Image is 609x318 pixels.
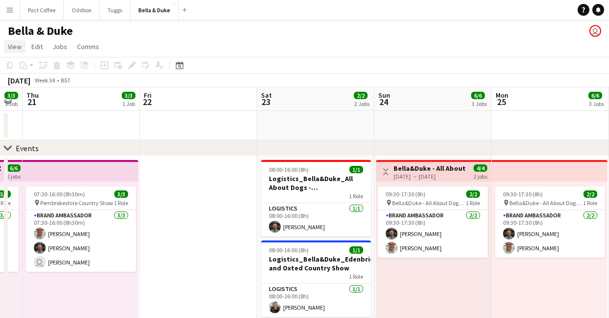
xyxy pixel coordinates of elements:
a: Comms [73,40,103,53]
span: 09:30-17:30 (8h) [503,190,543,198]
span: Pembrokeshire Country Show [40,199,113,207]
span: Mon [496,91,508,100]
app-user-avatar: Chubby Bear [589,25,601,37]
a: Edit [27,40,47,53]
div: 3 Jobs [589,100,604,107]
button: Oddbox [64,0,100,20]
app-job-card: 08:00-16:00 (8h)1/1Logistics_Bella&Duke_All About Dogs - [GEOGRAPHIC_DATA]1 RoleLogistics1/108:00... [261,160,371,237]
h1: Bella & Duke [8,24,73,38]
span: 21 [25,96,39,107]
h3: Bella&Duke - All About Dogs - [GEOGRAPHIC_DATA] [394,164,467,173]
span: 25 [494,96,508,107]
span: View [8,42,22,51]
span: Thu [26,91,39,100]
app-card-role: Logistics1/108:00-16:00 (8h)[PERSON_NAME] [261,203,371,237]
span: 24 [377,96,390,107]
span: 23 [260,96,272,107]
span: 1 Role [466,199,480,207]
span: 3/3 [4,92,18,99]
span: 1/1 [349,166,363,173]
span: Week 34 [32,77,57,84]
div: 2 jobs [7,172,21,180]
span: 1 Role [349,273,363,280]
span: 2/2 [354,92,368,99]
div: BST [61,77,71,84]
span: 4/4 [474,164,487,172]
span: Sun [378,91,390,100]
a: Jobs [49,40,71,53]
span: Sat [261,91,272,100]
span: 6/6 [471,92,485,99]
span: Edit [31,42,43,51]
div: 3 Jobs [472,100,487,107]
app-card-role: Brand Ambassador3/307:30-16:00 (8h30m)[PERSON_NAME][PERSON_NAME] [PERSON_NAME] [26,210,136,272]
a: View [4,40,26,53]
span: 1 Role [349,192,363,200]
div: [DATE] [8,76,30,85]
button: Tuggs [100,0,131,20]
div: Events [16,143,39,153]
span: 3/3 [122,92,135,99]
span: 07:30-16:00 (8h30m) [34,190,85,198]
span: 1 Role [114,199,128,207]
span: 2/2 [583,190,597,198]
span: Jobs [53,42,67,51]
span: 09:30-17:30 (8h) [386,190,425,198]
div: 2 Jobs [354,100,370,107]
span: 1 Role [583,199,597,207]
span: Bella&Duke - All About Dogs - [GEOGRAPHIC_DATA] [509,199,583,207]
app-job-card: 07:30-16:00 (8h30m)3/3 Pembrokeshire Country Show1 RoleBrand Ambassador3/307:30-16:00 (8h30m)[PER... [26,186,136,272]
app-card-role: Brand Ambassador2/209:30-17:30 (8h)[PERSON_NAME][PERSON_NAME] [378,210,488,258]
h3: Logistics_Bella&Duke_Edenbridge and Oxted Country Show [261,255,371,272]
span: 6/6 [588,92,602,99]
span: Fri [144,91,152,100]
span: 3/3 [114,190,128,198]
span: Bella&Duke - All About Dogs - [GEOGRAPHIC_DATA] [392,199,466,207]
app-job-card: 09:30-17:30 (8h)2/2 Bella&Duke - All About Dogs - [GEOGRAPHIC_DATA]1 RoleBrand Ambassador2/209:30... [378,186,488,258]
span: 2/2 [466,190,480,198]
span: Comms [77,42,99,51]
h3: Logistics_Bella&Duke_All About Dogs - [GEOGRAPHIC_DATA] [261,174,371,192]
div: 1 Job [122,100,135,107]
app-job-card: 08:00-16:00 (8h)1/1Logistics_Bella&Duke_Edenbridge and Oxted Country Show1 RoleLogistics1/108:00-... [261,240,371,317]
span: 08:00-16:00 (8h) [269,166,309,173]
app-card-role: Brand Ambassador2/209:30-17:30 (8h)[PERSON_NAME][PERSON_NAME] [495,210,605,258]
span: 22 [142,96,152,107]
span: 1/1 [349,246,363,254]
div: [DATE] → [DATE] [394,173,467,180]
span: 6/6 [7,164,21,172]
button: Bella & Duke [131,0,179,20]
button: Pact Coffee [20,0,64,20]
div: 2 jobs [474,172,487,180]
span: 08:00-16:00 (8h) [269,246,309,254]
app-job-card: 09:30-17:30 (8h)2/2 Bella&Duke - All About Dogs - [GEOGRAPHIC_DATA]1 RoleBrand Ambassador2/209:30... [495,186,605,258]
app-card-role: Logistics1/108:00-16:00 (8h)[PERSON_NAME] [261,284,371,317]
